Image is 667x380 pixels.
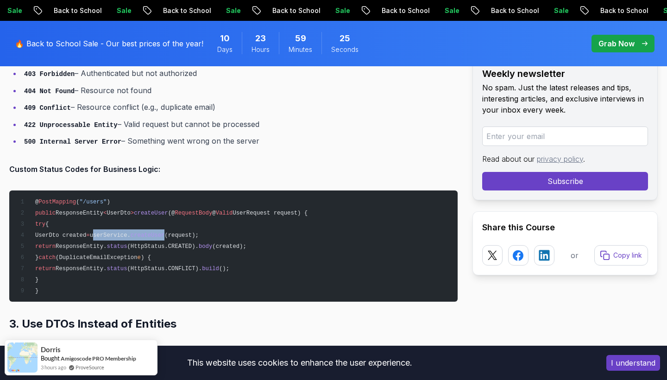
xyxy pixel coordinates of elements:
[35,288,38,294] span: }
[264,6,327,15] p: Back to School
[437,6,466,15] p: Sale
[255,32,266,45] span: 23 Hours
[35,221,45,228] span: try
[127,266,202,272] span: (HttpStatus.CONFLICT).
[482,82,648,115] p: No spam. Just the latest releases and tips, interesting articles, and exclusive interviews in you...
[217,45,233,54] span: Days
[252,45,270,54] span: Hours
[164,232,199,239] span: (request);
[21,118,458,131] li: – Valid request but cannot be processed
[199,243,212,250] span: body
[90,232,131,239] span: userService.
[7,353,592,373] div: This website uses cookies to enhance the user experience.
[103,210,107,216] span: <
[482,221,648,234] h2: Share this Course
[598,38,635,49] p: Grab Now
[594,245,648,266] button: Copy link
[21,101,458,114] li: – Resource conflict (e.g., duplicate email)
[327,6,357,15] p: Sale
[138,254,141,261] span: e
[483,6,546,15] p: Back to School
[482,67,648,80] h2: Weekly newsletter
[374,6,437,15] p: Back to School
[56,254,137,261] span: (DuplicateEmailException
[340,32,350,45] span: 25 Seconds
[134,210,168,216] span: createUser
[56,243,107,250] span: ResponseEntity.
[107,243,127,250] span: status
[571,250,579,261] p: or
[46,6,109,15] p: Back to School
[482,153,648,165] p: Read about our .
[76,363,104,371] a: ProveSource
[24,138,121,146] code: 500 Internal Server Error
[9,317,458,331] h2: 3. Use DTOs Instead of Entities
[202,266,219,272] span: build
[9,165,160,174] strong: Custom Status Codes for Business Logic:
[331,45,359,54] span: Seconds
[35,210,56,216] span: public
[216,210,233,216] span: Valid
[141,254,151,261] span: ) {
[21,84,458,97] li: – Resource not found
[220,32,230,45] span: 10 Days
[233,210,308,216] span: UserRequest request) {
[35,266,56,272] span: return
[24,70,75,78] code: 403 Forbidden
[592,6,655,15] p: Back to School
[175,210,212,216] span: RequestBody
[606,355,660,371] button: Accept cookies
[155,6,218,15] p: Back to School
[38,199,76,205] span: PostMapping
[7,342,38,373] img: provesource social proof notification image
[289,45,312,54] span: Minutes
[41,355,60,362] span: Bought
[546,6,576,15] p: Sale
[537,154,583,164] a: privacy policy
[212,210,215,216] span: @
[35,277,38,283] span: }
[482,127,648,146] input: Enter your email
[41,363,66,371] span: 3 hours ago
[107,266,127,272] span: status
[35,254,38,261] span: }
[61,355,136,362] a: Amigoscode PRO Membership
[219,266,229,272] span: ();
[35,199,38,205] span: @
[295,32,306,45] span: 59 Minutes
[21,67,458,80] li: – Authenticated but not authorized
[168,210,175,216] span: (@
[218,6,248,15] p: Sale
[86,232,89,239] span: =
[38,254,56,261] span: catch
[131,232,165,239] span: createUser
[24,88,75,95] code: 404 Not Found
[109,6,138,15] p: Sale
[24,121,118,129] code: 422 Unprocessable Entity
[45,221,49,228] span: {
[56,266,107,272] span: ResponseEntity.
[35,232,86,239] span: UserDto created
[21,134,458,148] li: – Something went wrong on the server
[482,172,648,190] button: Subscribe
[107,199,110,205] span: )
[80,199,107,205] span: "/users"
[107,210,130,216] span: UserDto
[131,210,134,216] span: >
[127,243,198,250] span: (HttpStatus.CREATED).
[41,346,61,354] span: Dorris
[35,243,56,250] span: return
[24,104,71,112] code: 409 Conflict
[56,210,103,216] span: ResponseEntity
[15,38,203,49] p: 🔥 Back to School Sale - Our best prices of the year!
[613,251,642,260] p: Copy link
[76,199,79,205] span: (
[212,243,246,250] span: (created);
